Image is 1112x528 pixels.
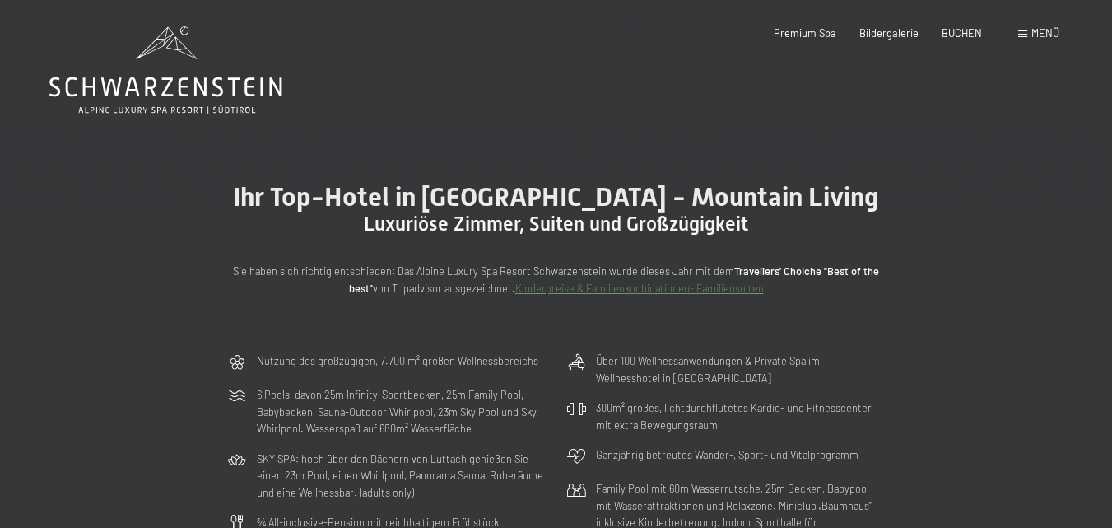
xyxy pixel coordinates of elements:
[233,181,879,213] span: Ihr Top-Hotel in [GEOGRAPHIC_DATA] - Mountain Living
[349,264,880,294] strong: Travellers' Choiche "Best of the best"
[257,451,547,501] p: SKY SPA: hoch über den Dächern von Luttach genießen Sie einen 23m Pool, einen Whirlpool, Panorama...
[596,446,858,463] p: Ganzjährig betreutes Wander-, Sport- und Vitalprogramm
[515,282,764,295] a: Kinderpreise & Familienkonbinationen- Familiensuiten
[257,353,538,369] p: Nutzung des großzügigen, 7.700 m² großen Wellnessbereichs
[859,26,919,40] a: Bildergalerie
[596,353,886,386] p: Über 100 Wellnessanwendungen & Private Spa im Wellnesshotel in [GEOGRAPHIC_DATA]
[596,400,886,433] p: 300m² großes, lichtdurchflutetes Kardio- und Fitnesscenter mit extra Bewegungsraum
[227,263,886,297] p: Sie haben sich richtig entschieden: Das Alpine Luxury Spa Resort Schwarzenstein wurde dieses Jahr...
[1031,26,1059,40] span: Menü
[257,386,547,437] p: 6 Pools, davon 25m Infinity-Sportbecken, 25m Family Pool, Babybecken, Sauna-Outdoor Whirlpool, 23...
[942,26,982,40] a: BUCHEN
[364,213,748,236] span: Luxuriöse Zimmer, Suiten und Großzügigkeit
[774,26,836,40] a: Premium Spa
